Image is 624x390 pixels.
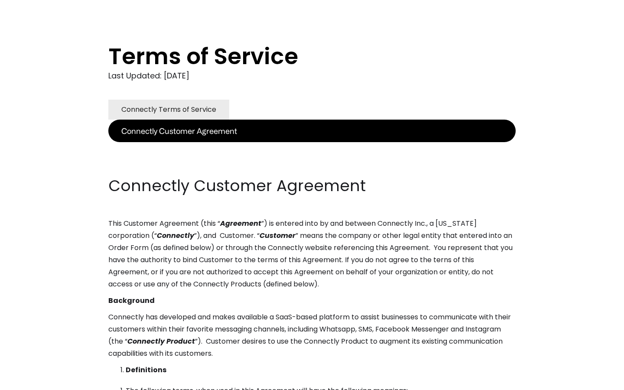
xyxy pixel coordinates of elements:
[17,375,52,387] ul: Language list
[108,43,481,69] h1: Terms of Service
[157,231,194,240] em: Connectly
[121,104,216,116] div: Connectly Terms of Service
[121,125,237,137] div: Connectly Customer Agreement
[108,142,516,154] p: ‍
[108,69,516,82] div: Last Updated: [DATE]
[108,311,516,360] p: Connectly has developed and makes available a SaaS-based platform to assist businesses to communi...
[220,218,261,228] em: Agreement
[108,296,155,305] strong: Background
[127,336,195,346] em: Connectly Product
[126,365,166,375] strong: Definitions
[108,175,516,197] h2: Connectly Customer Agreement
[108,218,516,290] p: This Customer Agreement (this “ ”) is entered into by and between Connectly Inc., a [US_STATE] co...
[108,159,516,171] p: ‍
[9,374,52,387] aside: Language selected: English
[260,231,296,240] em: Customer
